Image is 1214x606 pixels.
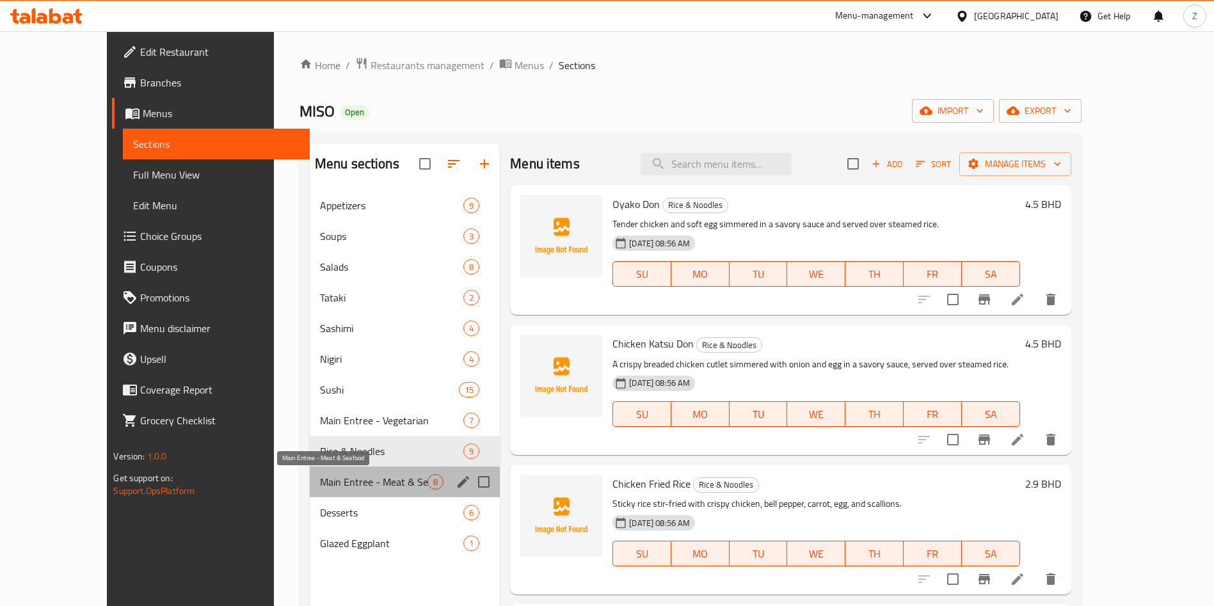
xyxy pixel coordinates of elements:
[310,497,500,528] div: Desserts6
[310,313,500,344] div: Sashimi4
[787,541,845,566] button: WE
[454,472,473,491] button: edit
[612,195,660,214] span: Oyako Don
[143,106,300,121] span: Menus
[663,198,728,212] span: Rice & Noodles
[320,413,463,428] span: Main Entree - Vegetarian
[320,259,463,275] span: Salads
[520,335,602,417] img: Chicken Katsu Don
[907,154,959,174] span: Sort items
[870,157,904,171] span: Add
[140,290,300,305] span: Promotions
[1025,195,1061,213] h6: 4.5 BHD
[320,351,463,367] div: Nigiri
[696,337,762,353] div: Rice & Noodles
[867,154,907,174] span: Add item
[463,259,479,275] div: items
[310,185,500,564] nav: Menu sections
[463,443,479,459] div: items
[962,541,1020,566] button: SA
[1192,9,1197,23] span: Z
[464,353,479,365] span: 4
[515,58,544,73] span: Menus
[310,221,500,251] div: Soups3
[559,58,595,73] span: Sections
[1025,475,1061,493] h6: 2.9 BHD
[909,265,957,283] span: FR
[1035,424,1066,455] button: delete
[840,150,867,177] span: Select section
[464,230,479,243] span: 3
[320,382,459,397] span: Sushi
[959,152,1071,176] button: Manage items
[463,413,479,428] div: items
[310,374,500,405] div: Sushi15
[730,541,788,566] button: TU
[969,284,1000,315] button: Branch-specific-item
[730,401,788,427] button: TU
[133,167,300,182] span: Full Menu View
[912,99,994,123] button: import
[310,405,500,436] div: Main Entree - Vegetarian7
[612,356,1019,372] p: A crispy breaded chicken cutlet simmered with onion and egg in a savory sauce, served over steame...
[909,545,957,563] span: FR
[320,505,463,520] span: Desserts
[612,401,671,427] button: SU
[697,338,762,353] span: Rice & Noodles
[463,321,479,336] div: items
[969,424,1000,455] button: Branch-specific-item
[464,292,479,304] span: 2
[112,251,310,282] a: Coupons
[510,154,580,173] h2: Menu items
[845,401,904,427] button: TH
[624,237,695,250] span: [DATE] 08:56 AM
[300,97,335,125] span: MISO
[320,228,463,244] div: Soups
[320,290,463,305] div: Tataki
[140,259,300,275] span: Coupons
[459,382,479,397] div: items
[464,445,479,458] span: 9
[112,405,310,436] a: Grocery Checklist
[787,401,845,427] button: WE
[123,159,310,190] a: Full Menu View
[730,261,788,287] button: TU
[916,157,951,171] span: Sort
[612,474,691,493] span: Chicken Fried Rice
[520,195,602,277] img: Oyako Don
[939,286,966,313] span: Select to update
[1035,284,1066,315] button: delete
[140,413,300,428] span: Grocery Checklist
[662,198,728,213] div: Rice & Noodles
[490,58,494,73] li: /
[693,477,759,493] div: Rice & Noodles
[835,8,914,24] div: Menu-management
[694,477,758,492] span: Rice & Noodles
[624,517,695,529] span: [DATE] 08:56 AM
[676,265,724,283] span: MO
[612,541,671,566] button: SU
[320,198,463,213] div: Appetizers
[320,321,463,336] div: Sashimi
[140,321,300,336] span: Menu disclaimer
[438,148,469,179] span: Sort sections
[1035,564,1066,594] button: delete
[735,545,783,563] span: TU
[549,58,554,73] li: /
[464,415,479,427] span: 7
[967,405,1015,424] span: SA
[320,536,463,551] span: Glazed Eggplant
[787,261,845,287] button: WE
[140,228,300,244] span: Choice Groups
[310,466,500,497] div: Main Entree - Meat & Seafood8edit
[310,190,500,221] div: Appetizers9
[464,261,479,273] span: 8
[969,564,1000,594] button: Branch-specific-item
[939,426,966,453] span: Select to update
[913,154,954,174] button: Sort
